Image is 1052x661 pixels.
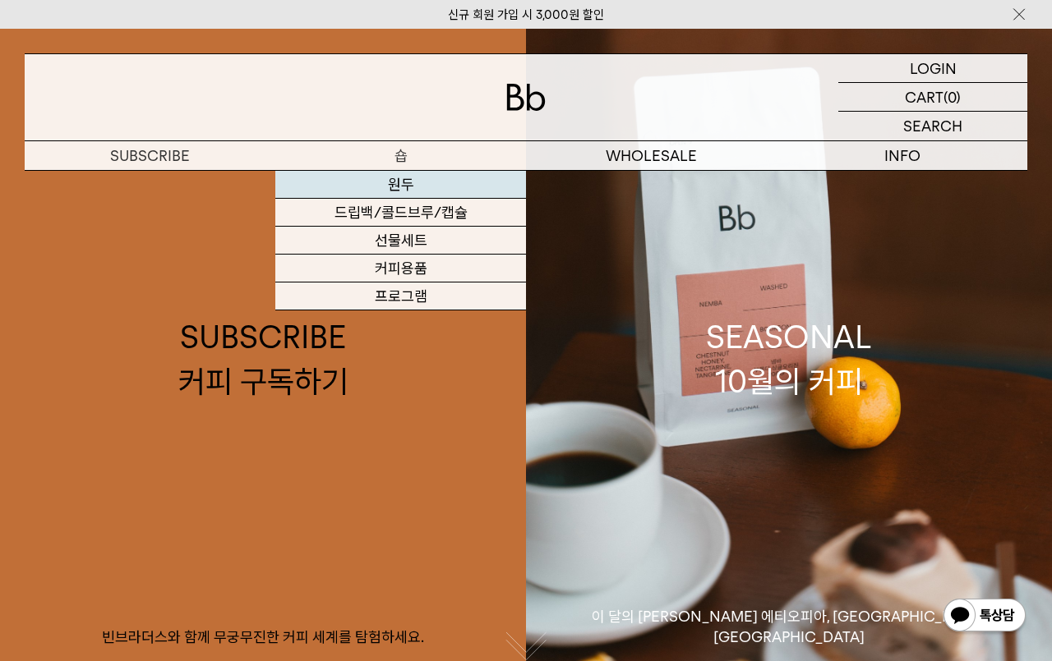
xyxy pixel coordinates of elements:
[777,141,1027,170] p: INFO
[506,84,546,111] img: 로고
[178,315,348,402] div: SUBSCRIBE 커피 구독하기
[905,83,944,111] p: CART
[526,141,777,170] p: WHOLESALE
[448,7,604,22] a: 신규 회원 가입 시 3,000원 할인
[275,282,526,310] a: 프로그램
[838,54,1027,83] a: LOGIN
[526,607,1052,647] p: 이 달의 [PERSON_NAME] 에티오피아, [GEOGRAPHIC_DATA], [GEOGRAPHIC_DATA]
[838,83,1027,112] a: CART (0)
[944,83,961,111] p: (0)
[275,227,526,255] a: 선물세트
[910,54,957,82] p: LOGIN
[706,315,872,402] div: SEASONAL 10월의 커피
[903,112,962,140] p: SEARCH
[25,141,275,170] a: SUBSCRIBE
[275,255,526,282] a: 커피용품
[275,141,526,170] a: 숍
[275,171,526,199] a: 원두
[942,597,1027,636] img: 카카오톡 채널 1:1 채팅 버튼
[275,199,526,227] a: 드립백/콜드브루/캡슐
